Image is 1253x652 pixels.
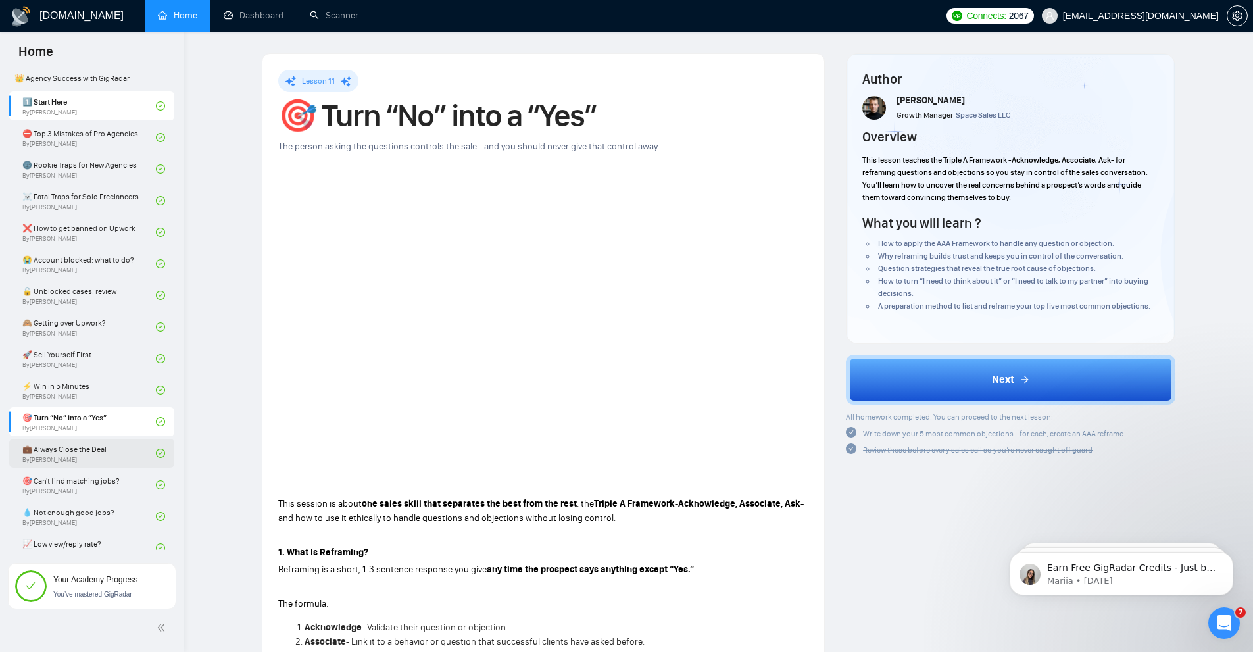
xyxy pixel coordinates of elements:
[278,101,808,130] h1: 🎯 Turn “No” into a “Yes”
[678,498,800,509] strong: Acknowledge, Associate, Ask
[862,96,886,120] img: vlad-t.jpg
[1208,607,1240,639] iframe: Intercom live chat
[22,502,156,531] a: 💧 Not enough good jobs?By[PERSON_NAME]
[863,445,1093,455] span: Review these before every sales call so you’re never caught off guard
[992,372,1014,388] span: Next
[22,249,156,278] a: 😭 Account blocked: what to do?By[PERSON_NAME]
[278,141,658,152] span: The person asking the questions controls the sale - and you should never give that control away
[990,524,1253,616] iframe: Intercom notifications message
[346,636,645,647] span: - Link it to a behavior or question that successful clients have asked before.
[966,9,1006,23] span: Connects:
[594,498,675,509] strong: Triple A Framework
[675,498,678,509] span: -
[1235,607,1246,618] span: 7
[862,155,1148,202] span: - for reframing questions and objections so you stay in control of the sales conversation. You’ll...
[156,417,165,426] span: check-circle
[878,239,1114,248] span: How to apply the AAA Framework to handle any question or objection.
[1045,11,1054,20] span: user
[1227,11,1248,21] a: setting
[956,111,1010,120] span: Space Sales LLC
[278,547,368,558] strong: 1. What Is Reframing?
[278,598,328,609] span: The formula:
[156,512,165,521] span: check-circle
[878,251,1123,261] span: Why reframing builds trust and keeps you in control of the conversation.
[22,218,156,247] a: ❌ How to get banned on UpworkBy[PERSON_NAME]
[9,65,174,91] span: 👑 Agency Success with GigRadar
[1012,155,1111,164] strong: Acknowledge, Associate, Ask
[362,498,577,509] strong: one sales skill that separates the best from the rest
[878,264,1096,273] span: Question strategies that reveal the true root cause of objections.
[156,449,165,458] span: check-circle
[22,313,156,341] a: 🙈 Getting over Upwork?By[PERSON_NAME]
[22,155,156,184] a: 🌚 Rookie Traps for New AgenciesBy[PERSON_NAME]
[305,622,362,633] strong: Acknowledge
[156,322,165,332] span: check-circle
[22,376,156,405] a: ⚡ Win in 5 MinutesBy[PERSON_NAME]
[156,101,165,111] span: check-circle
[22,470,156,499] a: 🎯 Can't find matching jobs?By[PERSON_NAME]
[846,443,856,454] span: check-circle
[156,228,165,237] span: check-circle
[11,6,32,27] img: logo
[156,354,165,363] span: check-circle
[1227,5,1248,26] button: setting
[302,76,335,86] span: Lesson 11
[577,498,594,509] span: : the
[53,575,137,584] span: Your Academy Progress
[156,164,165,174] span: check-circle
[952,11,962,21] img: upwork-logo.png
[8,42,64,70] span: Home
[156,196,165,205] span: check-circle
[22,123,156,152] a: ⛔ Top 3 Mistakes of Pro AgenciesBy[PERSON_NAME]
[156,291,165,300] span: check-circle
[878,276,1148,298] span: How to turn “I need to think about it” or “I need to talk to my partner” into buying decisions.
[846,413,1053,422] span: All homework completed! You can proceed to the next lesson:
[862,155,1012,164] span: This lesson teaches the Triple A Framework -
[158,10,197,21] a: homeHome
[897,95,965,106] span: [PERSON_NAME]
[305,636,346,647] strong: Associate
[156,259,165,268] span: check-circle
[22,407,156,436] a: 🎯 Turn “No” into a “Yes”By[PERSON_NAME]
[26,581,36,591] span: check
[846,355,1175,405] button: Next
[22,91,156,120] a: 1️⃣ Start HereBy[PERSON_NAME]
[862,128,917,146] h4: Overview
[362,622,508,633] span: - Validate their question or objection.
[278,564,487,575] span: Reframing is a short, 1-3 sentence response you give
[1227,11,1247,21] span: setting
[897,111,953,120] span: Growth Manager
[310,10,358,21] a: searchScanner
[156,386,165,395] span: check-circle
[487,564,694,575] strong: any time the prospect says anything except “Yes.”
[1009,9,1029,23] span: 2067
[157,621,170,634] span: double-left
[22,534,156,563] a: 📈 Low view/reply rate?
[53,591,132,598] span: You’ve mastered GigRadar
[156,133,165,142] span: check-circle
[224,10,283,21] a: dashboardDashboard
[278,498,362,509] span: This session is about
[846,427,856,438] span: check-circle
[862,214,981,232] h4: What you will learn ?
[22,344,156,373] a: 🚀 Sell Yourself FirstBy[PERSON_NAME]
[862,70,1159,88] h4: Author
[22,281,156,310] a: 🔓 Unblocked cases: reviewBy[PERSON_NAME]
[22,439,156,468] a: 💼 Always Close the DealBy[PERSON_NAME]
[156,480,165,489] span: check-circle
[156,543,165,553] span: check-circle
[863,429,1123,438] span: Write down your 5 most common objections - for each, create an AAA reframe
[22,186,156,215] a: ☠️ Fatal Traps for Solo FreelancersBy[PERSON_NAME]
[878,301,1150,311] span: A preparation method to list and reframe your top five most common objections.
